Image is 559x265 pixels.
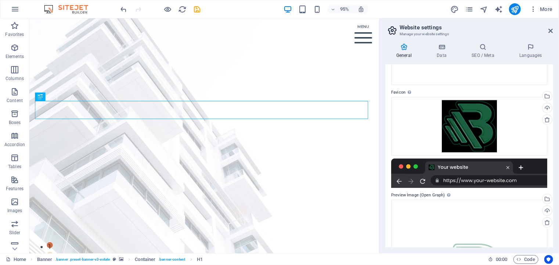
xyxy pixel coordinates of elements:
button: Code [513,255,538,264]
h4: Languages [508,43,553,59]
i: On resize automatically adjust zoom level to fit chosen device. [358,6,364,12]
button: More [527,3,556,15]
label: Preview Image (Open Graph) [391,191,547,200]
h2: Website settings [400,24,553,31]
button: navigator [480,5,488,14]
button: undo [119,5,128,14]
button: design [450,5,459,14]
p: Content [7,98,23,104]
span: More [530,6,553,13]
p: Images [7,208,22,214]
i: This element contains a background [119,257,123,261]
nav: breadcrumb [37,255,203,264]
p: Features [6,186,24,192]
i: AI Writer [494,5,503,14]
label: Favicon [391,88,547,97]
i: Navigator [480,5,488,14]
p: Favorites [5,32,24,37]
i: Save (Ctrl+S) [193,5,202,14]
button: text_generator [494,5,503,14]
h3: Manage your website settings [400,31,538,37]
i: Pages (Ctrl+Alt+S) [465,5,473,14]
button: publish [509,3,521,15]
button: save [193,5,202,14]
h6: 95% [339,5,350,14]
span: Code [517,255,535,264]
p: Slider [9,230,21,236]
p: Accordion [4,142,25,148]
i: This element is a customizable preset [113,257,116,261]
h6: Session time [488,255,508,264]
button: Usercentrics [544,255,553,264]
img: Editor Logo [42,5,97,14]
span: : [501,257,502,262]
p: Boxes [9,120,21,126]
a: Click to cancel selection. Double-click to open Pages [6,255,26,264]
span: . banner .preset-banner-v3-estate [55,255,110,264]
h4: General [385,43,426,59]
i: Publish [511,5,519,14]
i: Reload page [178,5,187,14]
span: 00 00 [496,255,507,264]
h4: Data [426,43,461,59]
div: Favicon-removebg-preview1-aul6_iptMYdG9cBINXsnEQ-DM03ga_vmTN6lVJuT9BwEw.png [391,97,547,156]
span: Click to select. Double-click to edit [37,255,53,264]
span: Click to select. Double-click to edit [135,255,155,264]
span: . banner-content [158,255,185,264]
h4: SEO / Meta [461,43,508,59]
i: Undo: Change favicon (Ctrl+Z) [120,5,128,14]
p: Tables [8,164,21,170]
button: 2 [18,246,25,252]
button: Click here to leave preview mode and continue editing [163,5,172,14]
p: Columns [6,76,24,81]
p: Elements [6,54,24,59]
i: Design (Ctrl+Alt+Y) [450,5,459,14]
button: pages [465,5,474,14]
button: 1 [18,236,25,242]
span: Click to select. Double-click to edit [197,255,203,264]
button: reload [178,5,187,14]
button: 95% [328,5,354,14]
